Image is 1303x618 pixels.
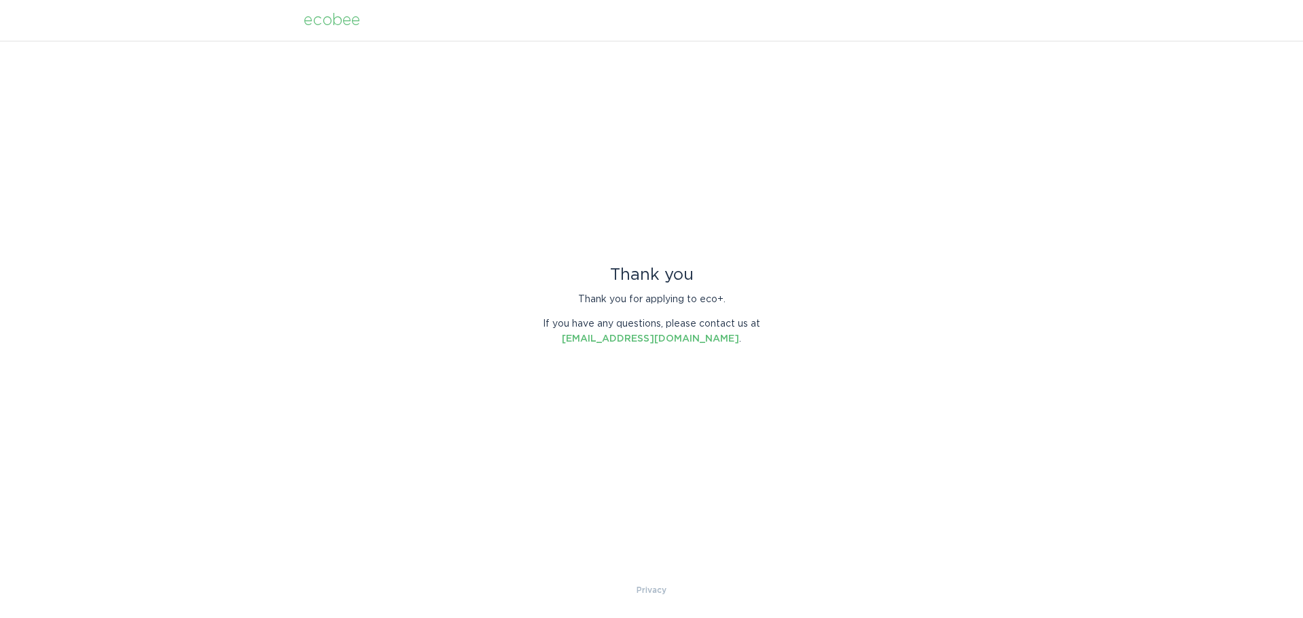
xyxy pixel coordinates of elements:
[304,13,360,28] div: ecobee
[533,316,770,346] p: If you have any questions, please contact us at .
[562,334,739,344] a: [EMAIL_ADDRESS][DOMAIN_NAME]
[637,583,666,598] a: Privacy Policy & Terms of Use
[533,268,770,283] div: Thank you
[533,292,770,307] p: Thank you for applying to eco+.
